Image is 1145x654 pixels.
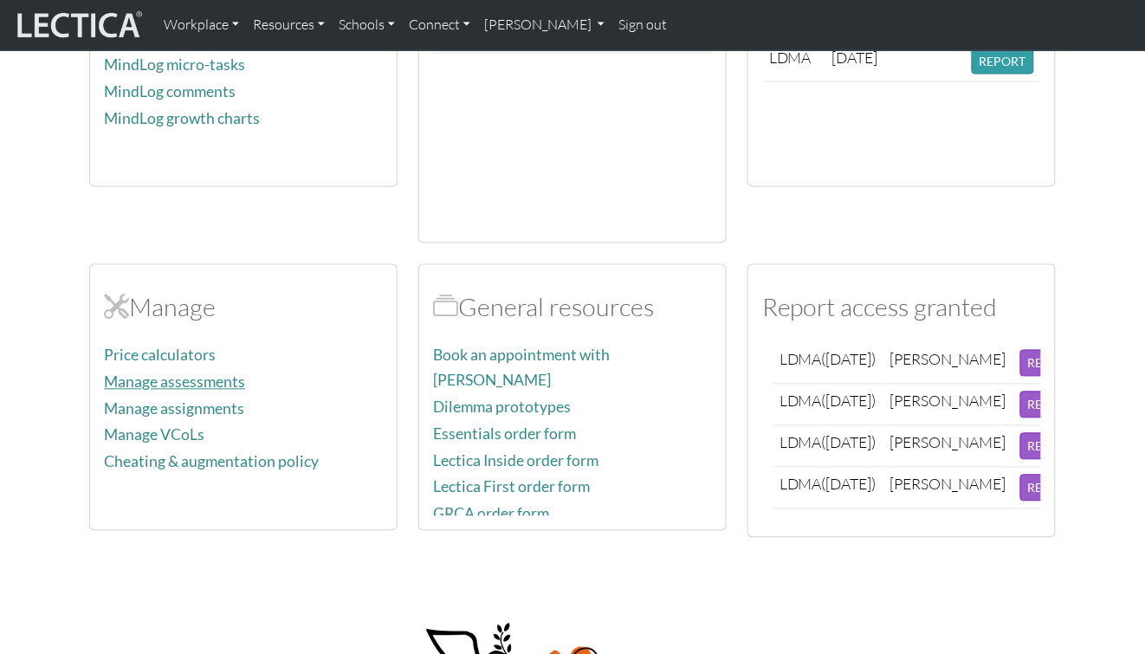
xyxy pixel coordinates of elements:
button: REVOKE [1020,475,1084,502]
div: [PERSON_NAME] [890,475,1006,495]
a: Schools [332,7,402,43]
span: ([DATE]) [822,475,877,494]
a: MindLog growth charts [104,109,260,127]
span: ([DATE]) [822,433,877,452]
span: Manage [104,292,129,323]
a: Lectica First order form [433,478,590,496]
button: REPORT [972,48,1034,74]
a: Lectica Inside order form [433,452,598,470]
a: Resources [246,7,332,43]
h2: Report access granted [762,293,1041,323]
button: REVOKE [1020,350,1084,377]
td: LDMA [773,343,883,385]
button: REVOKE [1020,392,1084,418]
span: ([DATE]) [822,350,877,369]
a: Manage VCoLs [104,426,204,444]
a: MindLog micro-tasks [104,55,245,74]
a: Workplace [157,7,246,43]
a: Essentials order form [433,425,576,444]
span: ([DATE]) [822,392,877,411]
a: Manage assignments [104,400,244,418]
span: [DATE] [832,48,878,67]
td: LDMA [773,468,883,509]
a: GRCA order form [433,505,549,523]
a: Book an appointment with [PERSON_NAME] [433,346,610,390]
div: [PERSON_NAME] [890,392,1006,411]
h2: Manage [104,293,383,323]
a: Sign out [611,7,674,43]
div: [PERSON_NAME] [890,350,1006,370]
button: REVOKE [1020,433,1084,460]
a: Manage assessments [104,373,245,392]
td: LDMA [762,40,825,81]
img: lecticalive [13,9,143,42]
td: LDMA [773,385,883,426]
a: MindLog comments [104,82,236,100]
div: [PERSON_NAME] [890,433,1006,453]
a: Connect [402,7,477,43]
a: [PERSON_NAME] [477,7,611,43]
td: LDMA [773,426,883,468]
a: Cheating & augmentation policy [104,453,319,471]
h2: General resources [433,293,712,323]
span: Resources [433,292,458,323]
a: Dilemma prototypes [433,398,571,417]
a: Price calculators [104,346,216,365]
